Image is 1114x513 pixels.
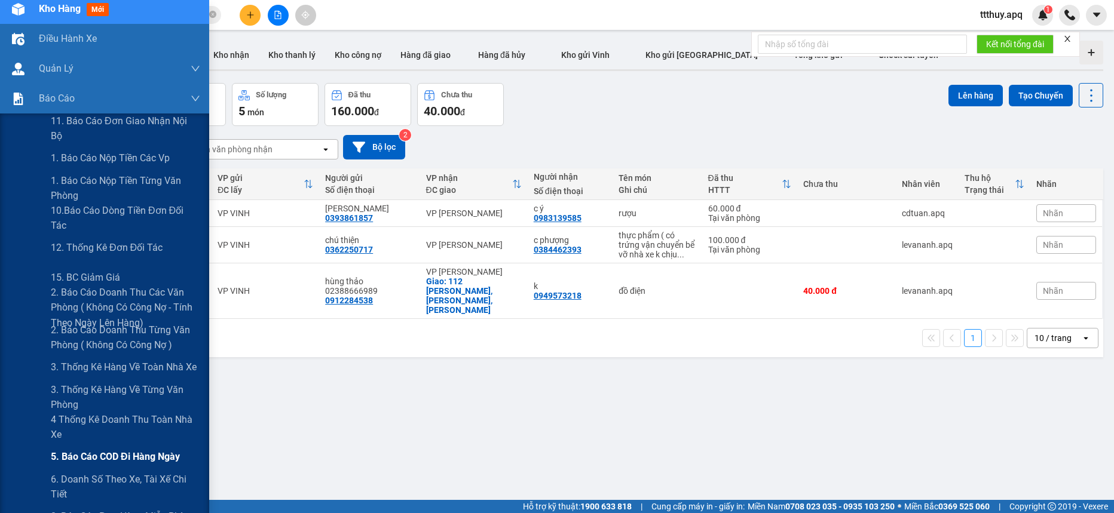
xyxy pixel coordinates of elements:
div: Ghi chú [619,185,696,195]
button: Kho thanh lý [259,41,325,69]
span: Quản Lý [39,61,74,76]
button: file-add [268,5,289,26]
span: down [191,64,200,73]
button: Kho công nợ [325,41,391,69]
span: Hàng đã hủy [478,50,525,60]
span: đ [374,107,379,117]
span: close-circle [209,11,216,18]
sup: 1 [1044,5,1052,14]
div: 0362250717 [325,245,373,254]
svg: open [321,145,330,154]
div: chú thiện [325,235,414,245]
th: Toggle SortBy [702,168,798,200]
div: VP VINH [218,240,313,250]
button: Bộ lọc [343,135,405,159]
div: Người nhận [534,172,607,182]
span: 10.Báo cáo dòng tiền đơn đối tác [51,203,200,233]
div: 0949573218 [534,291,582,300]
span: đ [460,107,465,117]
div: 10 / trang [1035,332,1072,344]
div: Số điện thoại [534,186,607,196]
span: caret-down [1091,10,1102,20]
span: file-add [274,11,282,19]
button: Số lượng5món [232,83,319,126]
span: 5 [238,104,245,118]
span: 3. Thống kê hàng về từng văn phòng [51,382,200,412]
div: VP [PERSON_NAME] [426,208,522,218]
span: 2. Báo cáo doanh thu từng văn phòng ( không có công nợ ) [51,322,200,352]
span: Nhãn [1043,208,1063,218]
button: plus [240,5,261,26]
button: caret-down [1086,5,1107,26]
span: aim [301,11,310,19]
div: Nhãn [1036,179,1096,189]
div: Chưa thu [803,179,890,189]
span: Nhãn [1043,240,1063,250]
div: Trạng thái [965,185,1015,195]
div: Số lượng [256,91,286,99]
span: 6. Doanh số theo xe, tài xế chi tiết [51,472,200,502]
th: Toggle SortBy [420,168,528,200]
div: đồ điện [619,286,696,296]
span: 5. Báo cáo COD đi hàng ngày [51,449,180,464]
span: 2. Báo cáo doanh thu các văn phòng ( không có công nợ - tính theo ngày lên hàng) [51,285,200,330]
div: Người gửi [325,173,414,183]
span: ttthuy.apq [971,7,1032,22]
span: | [641,500,642,513]
sup: 2 [399,129,411,141]
span: | [999,500,1000,513]
button: Kết nối tổng đài [977,35,1054,54]
div: Nhân viên [902,179,953,189]
strong: 0369 525 060 [938,502,990,511]
button: 1 [964,329,982,347]
div: 0393861857 [325,213,373,223]
div: Giao: 112 hà kế tấn, phương liệt, thanh xuân [426,277,522,315]
img: phone-icon [1064,10,1075,20]
span: 1 [1046,5,1050,14]
div: VP gửi [218,173,304,183]
div: Tạo kho hàng mới [1079,41,1103,64]
span: 11. Báo cáo đơn giao nhận nội bộ [51,113,200,143]
div: VP VINH [218,208,313,218]
div: 40.000 đ [803,286,890,296]
div: HTTT [708,185,782,195]
span: Hỗ trợ kỹ thuật: [523,500,632,513]
div: Đã thu [708,173,782,183]
span: 4 Thống kê doanh thu toàn nhà xe [51,412,200,442]
span: Điều hành xe [39,31,97,46]
span: Kho gửi [GEOGRAPHIC_DATA] [645,50,758,60]
span: Kết nối tổng đài [986,38,1044,51]
div: VP VINH [218,286,313,296]
img: warehouse-icon [12,3,25,16]
div: Tại văn phòng [708,213,792,223]
th: Toggle SortBy [212,168,319,200]
div: Số điện thoại [325,185,414,195]
span: close [1063,35,1072,43]
div: 0912284538 [325,296,373,305]
div: VP nhận [426,173,512,183]
span: mới [87,3,109,16]
div: c phượng [534,235,607,245]
button: Chưa thu40.000đ [417,83,504,126]
span: close-circle [209,10,216,21]
span: down [191,94,200,103]
div: hùng thảo 02388666989 [325,277,414,296]
span: Kho hàng [39,3,81,14]
div: 0384462393 [534,245,582,254]
button: Kho nhận [204,41,259,69]
span: Nhãn [1043,286,1063,296]
span: 1. Báo cáo nộp tiền từng văn phòng [51,173,200,203]
span: Kho gửi Vinh [561,50,610,60]
div: rượu [619,208,696,218]
span: ⚪️ [898,504,901,509]
div: 60.000 đ [708,204,792,213]
span: 15. BC giảm giá [51,270,120,285]
div: cdtuan.apq [902,208,953,218]
span: 1. Báo cáo nộp tiền các vp [51,150,170,165]
input: Nhập số tổng đài [758,35,967,54]
span: 3. Thống kê hàng về toàn nhà xe [51,360,197,374]
div: 100.000 đ [708,235,792,245]
span: 12. Thống kê đơn đối tác [51,240,163,255]
div: ĐC giao [426,185,512,195]
span: Miền Nam [748,500,895,513]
